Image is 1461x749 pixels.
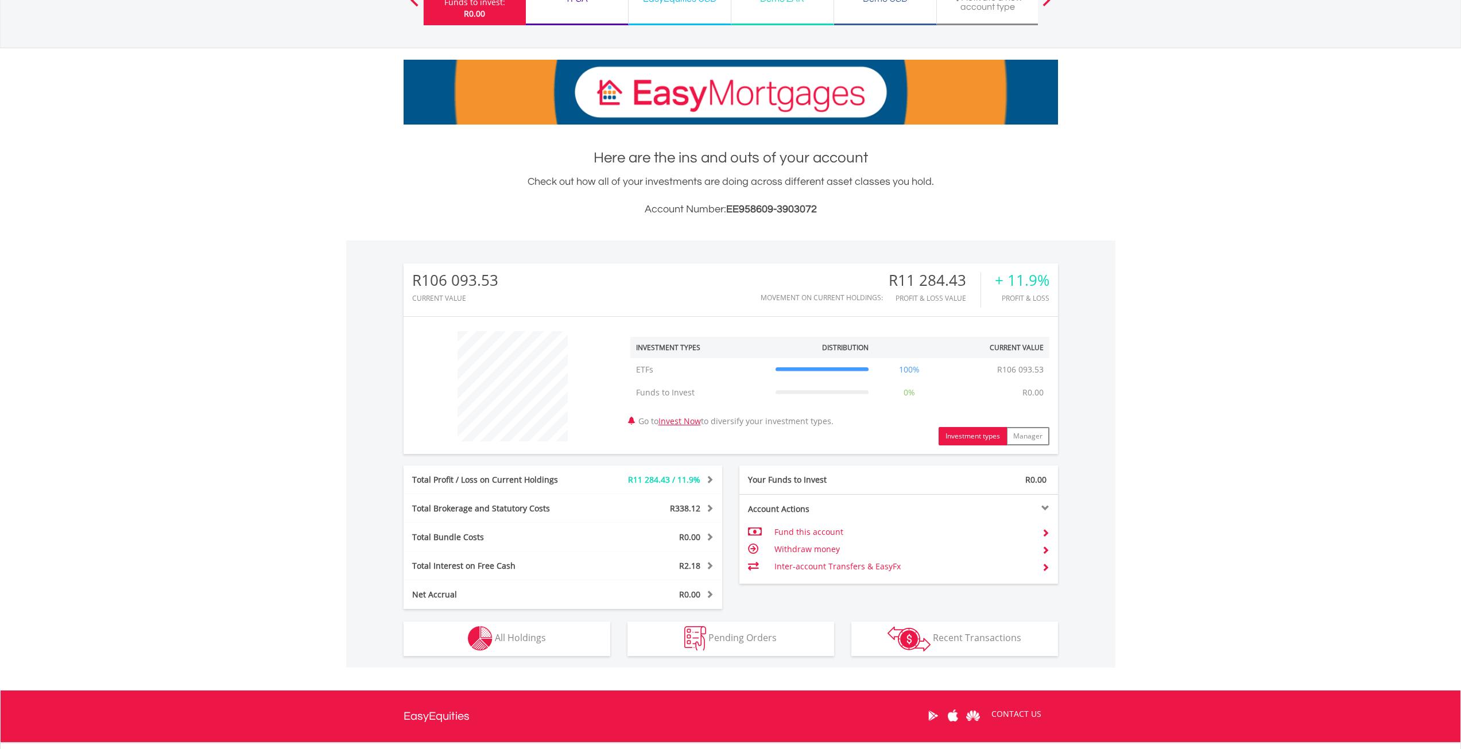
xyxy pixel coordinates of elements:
th: Current Value [944,337,1049,358]
div: R11 284.43 [889,272,981,289]
div: Total Brokerage and Statutory Costs [404,503,590,514]
img: holdings-wht.png [468,626,493,651]
span: R338.12 [670,503,700,514]
span: R0.00 [679,589,700,600]
span: EE958609-3903072 [726,204,817,215]
span: R0.00 [679,531,700,542]
button: All Holdings [404,622,610,656]
td: 100% [874,358,944,381]
span: R2.18 [679,560,700,571]
h3: Account Number: [404,201,1058,218]
button: Pending Orders [627,622,834,656]
div: Profit & Loss [995,294,1049,302]
div: Profit & Loss Value [889,294,981,302]
img: transactions-zar-wht.png [888,626,931,651]
h1: Here are the ins and outs of your account [404,148,1058,168]
a: CONTACT US [983,698,1049,730]
td: Fund this account [774,523,1032,541]
a: Apple [943,698,963,734]
button: Recent Transactions [851,622,1058,656]
div: Account Actions [739,503,899,515]
img: pending_instructions-wht.png [684,626,706,651]
th: Investment Types [630,337,770,358]
span: Pending Orders [708,631,777,644]
div: Total Profit / Loss on Current Holdings [404,474,590,486]
td: Withdraw money [774,541,1032,558]
div: Go to to diversify your investment types. [622,325,1058,445]
td: ETFs [630,358,770,381]
td: 0% [874,381,944,404]
button: Investment types [939,427,1007,445]
a: Google Play [923,698,943,734]
div: Net Accrual [404,589,590,600]
div: Distribution [822,343,869,352]
div: Movement on Current Holdings: [761,294,883,301]
a: EasyEquities [404,690,470,742]
div: + 11.9% [995,272,1049,289]
div: Total Interest on Free Cash [404,560,590,572]
div: Check out how all of your investments are doing across different asset classes you hold. [404,174,1058,218]
span: R0.00 [1025,474,1047,485]
a: Huawei [963,698,983,734]
span: Recent Transactions [933,631,1021,644]
span: All Holdings [495,631,546,644]
span: R0.00 [464,8,485,19]
td: R0.00 [1017,381,1049,404]
span: R11 284.43 / 11.9% [628,474,700,485]
div: CURRENT VALUE [412,294,498,302]
div: R106 093.53 [412,272,498,289]
div: Your Funds to Invest [739,474,899,486]
img: EasyMortage Promotion Banner [404,60,1058,125]
td: Inter-account Transfers & EasyFx [774,558,1032,575]
td: Funds to Invest [630,381,770,404]
div: Total Bundle Costs [404,531,590,543]
td: R106 093.53 [991,358,1049,381]
button: Manager [1006,427,1049,445]
a: Invest Now [658,416,701,426]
